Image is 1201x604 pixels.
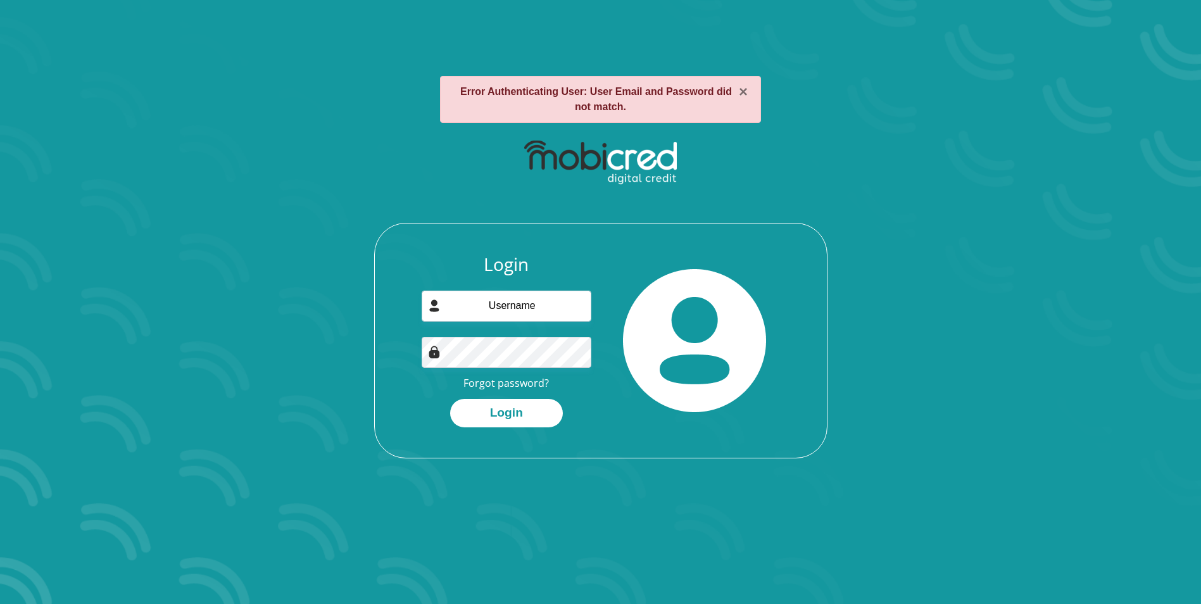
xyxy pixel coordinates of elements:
strong: Error Authenticating User: User Email and Password did not match. [460,86,732,112]
img: Image [428,346,441,358]
img: user-icon image [428,299,441,312]
img: mobicred logo [524,141,677,185]
h3: Login [422,254,591,275]
button: × [739,84,748,99]
a: Forgot password? [463,376,549,390]
input: Username [422,291,591,322]
button: Login [450,399,563,427]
